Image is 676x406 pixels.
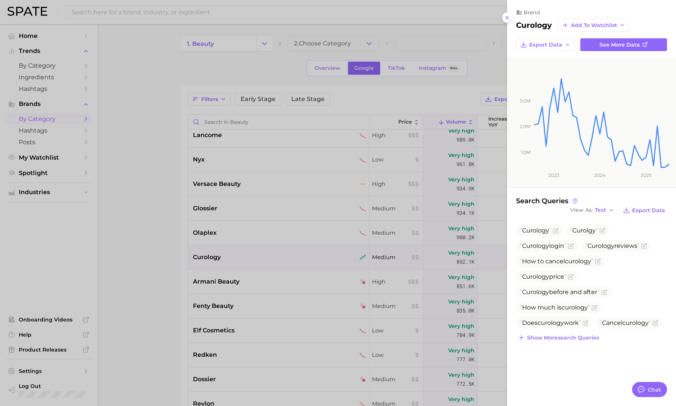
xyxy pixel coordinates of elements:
span: Show more search queries [527,335,599,341]
tspan: 3.0m [520,98,530,104]
span: Cancel [600,319,651,326]
span: brand [524,9,540,16]
span: Does work [520,319,581,326]
span: curology [622,319,649,326]
button: Add to Watchlist [558,19,629,32]
span: curology [565,258,591,265]
button: View AsText [568,205,616,215]
span: Export Data [632,207,665,214]
span: login [520,242,566,249]
span: Export Data [529,42,562,48]
button: Flag as miscategorized or irrelevant [599,228,605,234]
tspan: 2.0m [520,124,530,129]
span: Search Queries [516,197,579,205]
h2: curology [516,21,552,30]
tspan: 2025 [641,172,652,178]
button: Flag as miscategorized or irrelevant [652,320,658,326]
button: Flag as miscategorized or irrelevant [568,274,574,280]
span: Curolgy [570,227,598,234]
span: before and after [520,288,600,296]
tspan: 1.0m [521,149,530,155]
span: Curology [522,227,549,234]
span: Curology [522,242,549,249]
span: Curology [587,242,614,249]
button: Flag as miscategorized or irrelevant [568,243,574,249]
span: Text [595,208,606,212]
button: Flag as miscategorized or irrelevant [601,289,607,295]
span: reviews [585,242,640,249]
button: Flag as miscategorized or irrelevant [641,243,647,249]
span: How to cancel [520,258,593,265]
span: Curology [522,288,549,296]
span: price [520,273,566,280]
button: Export Data [516,38,575,51]
span: View As [570,208,593,212]
span: curology [537,319,564,326]
a: See more data [580,38,667,51]
tspan: 2023 [548,172,559,178]
button: Export Data [621,205,667,216]
button: Flag as miscategorized or irrelevant [553,228,559,234]
span: curology [562,304,588,311]
span: How much is [520,304,590,311]
button: Flag as miscategorized or irrelevant [592,305,598,311]
span: Curology [522,273,549,280]
tspan: 2024 [594,172,605,178]
span: Add to Watchlist [571,22,617,29]
span: See more data [599,42,640,48]
button: Flag as miscategorized or irrelevant [595,258,601,264]
button: Show moresearch queries [516,332,601,343]
button: Flag as miscategorized or irrelevant [583,320,589,326]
